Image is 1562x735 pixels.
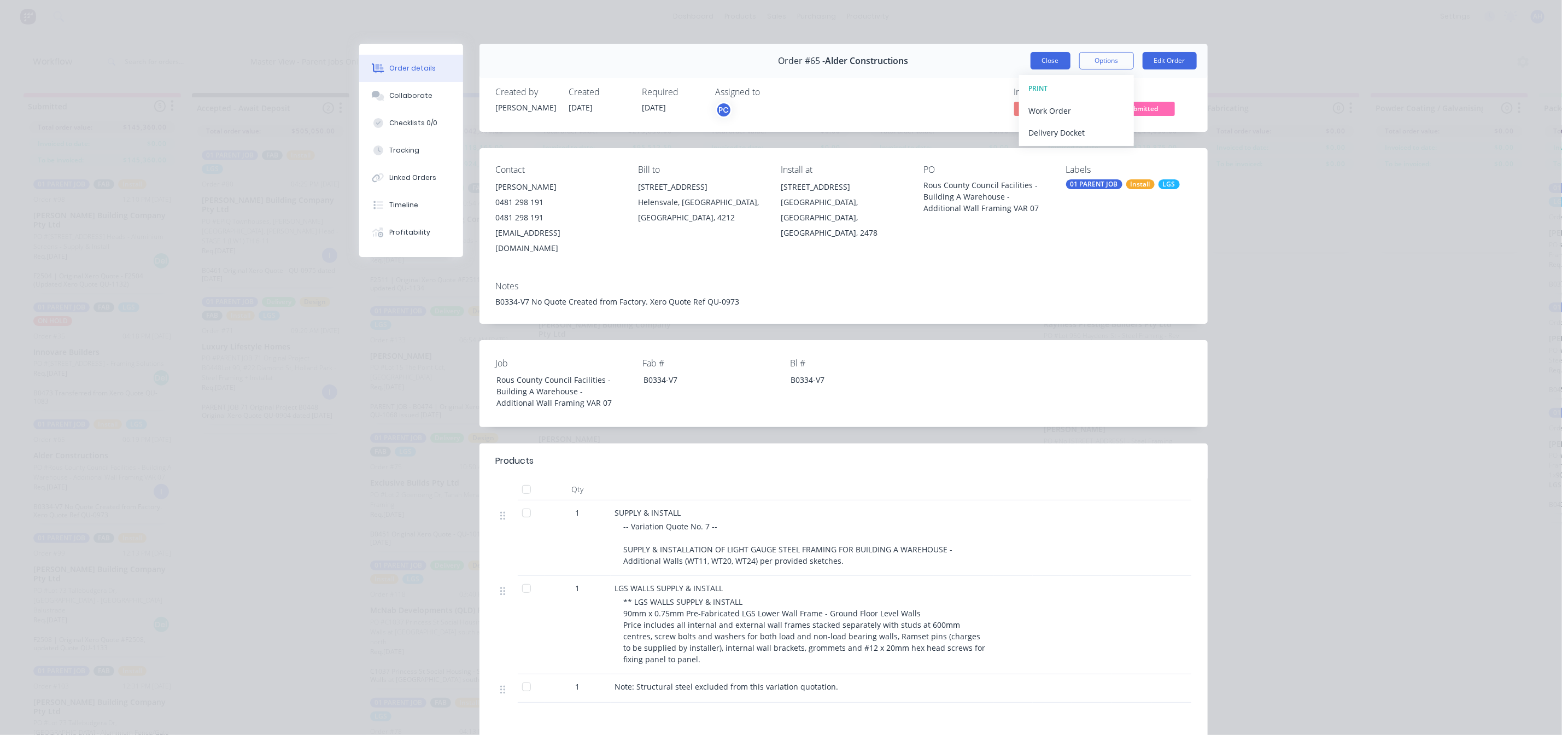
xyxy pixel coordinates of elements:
button: Submitted [1109,102,1175,118]
div: [PERSON_NAME] [496,179,621,195]
button: Profitability [359,219,463,246]
div: LGS [1159,179,1180,189]
button: Delivery Docket [1019,121,1134,143]
span: Alder Constructions [826,56,909,66]
button: Close [1031,52,1070,69]
div: Install at [781,165,906,175]
button: Tracking [359,137,463,164]
button: Checklists 0/0 [359,109,463,137]
div: [EMAIL_ADDRESS][DOMAIN_NAME] [496,225,621,256]
div: Contact [496,165,621,175]
div: Rous County Council Facilities - Building A Warehouse - Additional Wall Framing VAR 07 [488,372,624,411]
span: -- Variation Quote No. 7 -- SUPPLY & INSTALLATION OF LIGHT GAUGE STEEL FRAMING FOR BUILDING A WAR... [624,521,955,566]
div: Created [569,87,629,97]
div: Order details [389,63,436,73]
div: Assigned to [716,87,825,97]
span: LGS WALLS SUPPLY & INSTALL [615,583,723,593]
div: Profitability [389,227,430,237]
span: 1 [576,681,580,692]
div: PO [923,165,1049,175]
label: Job [496,357,633,370]
button: Work Order [1019,100,1134,121]
div: Rous County Council Facilities - Building A Warehouse - Additional Wall Framing VAR 07 [923,179,1049,214]
div: PRINT [1029,81,1124,96]
span: Submitted [1109,102,1175,115]
div: [PERSON_NAME] [496,102,556,113]
div: [STREET_ADDRESS] [638,179,763,195]
div: [STREET_ADDRESS][GEOGRAPHIC_DATA], [GEOGRAPHIC_DATA], [GEOGRAPHIC_DATA], 2478 [781,179,906,241]
span: SUPPLY & INSTALL [615,507,681,518]
div: [GEOGRAPHIC_DATA], [GEOGRAPHIC_DATA], [GEOGRAPHIC_DATA], 2478 [781,195,906,241]
div: Timeline [389,200,418,210]
button: Order details [359,55,463,82]
div: [STREET_ADDRESS]Helensvale, [GEOGRAPHIC_DATA], [GEOGRAPHIC_DATA], 4212 [638,179,763,225]
div: 01 PARENT JOB [1066,179,1122,189]
div: Helensvale, [GEOGRAPHIC_DATA], [GEOGRAPHIC_DATA], 4212 [638,195,763,225]
button: Options [1079,52,1134,69]
span: 1 [576,582,580,594]
div: B0334-V7 [635,372,771,388]
label: Bl # [790,357,927,370]
div: Collaborate [389,91,432,101]
button: Collaborate [359,82,463,109]
span: 1 [576,507,580,518]
span: No [1014,102,1080,115]
button: Edit Order [1143,52,1197,69]
span: Order #65 - [779,56,826,66]
span: ** LGS WALLS SUPPLY & INSTALL 90mm x 0.75mm Pre-Fabricated LGS Lower Wall Frame - Ground Floor Le... [624,597,988,664]
div: Delivery Docket [1029,125,1124,141]
span: [DATE] [642,102,666,113]
label: Fab # [643,357,780,370]
div: Products [496,454,534,468]
div: Created by [496,87,556,97]
div: [PERSON_NAME]0481 298 1910481 298 191[EMAIL_ADDRESS][DOMAIN_NAME] [496,179,621,256]
span: [DATE] [569,102,593,113]
div: Checklists 0/0 [389,118,437,128]
div: B0334-V7 [782,372,919,388]
div: B0334-V7 No Quote Created from Factory. Xero Quote Ref QU-0973 [496,296,1191,307]
button: PC [716,102,732,118]
div: 0481 298 191 [496,195,621,210]
span: Note: Structural steel excluded from this variation quotation. [615,681,839,692]
button: Linked Orders [359,164,463,191]
div: Status [1109,87,1191,97]
div: [STREET_ADDRESS] [781,179,906,195]
div: Work Order [1029,103,1124,119]
div: Linked Orders [389,173,436,183]
div: Bill to [638,165,763,175]
div: Tracking [389,145,419,155]
button: Timeline [359,191,463,219]
div: Install [1126,179,1155,189]
div: Notes [496,281,1191,291]
div: 0481 298 191 [496,210,621,225]
div: Required [642,87,703,97]
div: Invoiced [1014,87,1096,97]
div: Qty [545,479,611,500]
div: Labels [1066,165,1191,175]
button: PRINT [1019,78,1134,100]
